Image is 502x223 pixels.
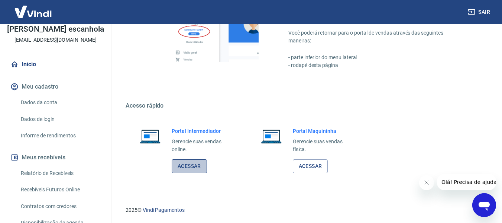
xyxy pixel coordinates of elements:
p: Gerencie suas vendas online. [172,138,233,153]
img: Imagem de um notebook aberto [135,127,166,145]
iframe: Fechar mensagem [419,175,434,190]
a: Informe de rendimentos [18,128,102,143]
h5: Acesso rápido [126,102,484,109]
img: Vindi [9,0,57,23]
a: Início [9,56,102,73]
button: Meu cadastro [9,79,102,95]
p: - parte inferior do menu lateral [288,54,466,61]
h6: Portal Intermediador [172,127,233,135]
p: [EMAIL_ADDRESS][DOMAIN_NAME] [14,36,97,44]
a: Acessar [293,159,328,173]
a: Vindi Pagamentos [143,207,185,213]
a: Contratos com credores [18,199,102,214]
p: 2025 © [126,206,484,214]
img: Imagem de um notebook aberto [256,127,287,145]
span: Olá! Precisa de ajuda? [4,5,62,11]
a: Dados da conta [18,95,102,110]
a: Recebíveis Futuros Online [18,182,102,197]
h6: Portal Maquininha [293,127,354,135]
p: - rodapé desta página [288,61,466,69]
button: Sair [466,5,493,19]
p: Gerencie suas vendas física. [293,138,354,153]
p: [PERSON_NAME] escanhola [7,25,104,33]
iframe: Botão para abrir a janela de mensagens [472,193,496,217]
a: Relatório de Recebíveis [18,166,102,181]
p: Você poderá retornar para o portal de vendas através das seguintes maneiras: [288,29,466,45]
a: Dados de login [18,112,102,127]
iframe: Mensagem da empresa [437,174,496,190]
button: Meus recebíveis [9,149,102,166]
a: Acessar [172,159,207,173]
